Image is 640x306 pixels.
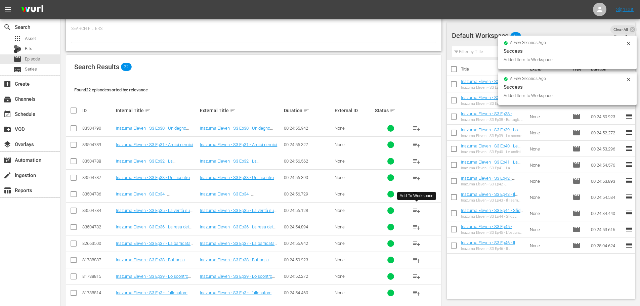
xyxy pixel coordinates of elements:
a: Inazuma Eleven - S3 Ep39 - Lo scontro finale. [PERSON_NAME] Dark!! [116,274,191,284]
span: reorder [625,144,633,152]
td: None [527,237,570,254]
div: 83504789 [82,142,114,147]
div: Success [504,47,631,55]
span: Search Results [74,63,119,71]
td: None [527,108,570,125]
p: Search Filters: [71,26,436,32]
button: playlist_add [409,203,425,219]
td: 00:24:53.616 [588,221,625,237]
a: Inazuma Eleven - S3 Ep32 - La determinazione di [PERSON_NAME]! [200,159,268,169]
td: None [527,221,570,237]
div: Inazuma Eleven - S3 Ep40 - Le undici regole del cuore [461,150,524,154]
span: Bits [25,45,32,52]
div: None [335,142,373,147]
span: Episode [572,145,581,153]
div: External Title [200,106,282,115]
div: 00:24:54.460 [284,290,332,295]
div: Inazuma Eleven - S3 Ep39 - Lo scontro finale. [PERSON_NAME] Dark!! [461,134,524,138]
div: 00:24:56.729 [284,191,332,196]
span: playlist_add [413,124,421,132]
span: playlist_add [413,256,421,264]
a: Inazuma Eleven - S3 Ep38 - Battaglia infuocata! [116,257,187,267]
div: Inazuma Eleven - S3 Ep38 - Battaglia infuocata! [461,118,524,122]
div: Inazuma Eleven - S3 Ep36 - La resa dei conti! [461,85,524,90]
span: Reports [3,186,11,194]
button: playlist_add [409,235,425,252]
div: 83504788 [82,159,114,164]
img: ans4CAIJ8jUAAAAAAAAAAAAAAAAAAAAAAAAgQb4GAAAAAAAAAAAAAAAAAAAAAAAAJMjXAAAAAAAAAAAAAAAAAAAAAAAAgAT5G... [16,2,48,17]
span: Asset [13,35,22,43]
span: playlist_add [413,141,421,149]
a: Inazuma Eleven - S3 Ep44 - Sfida contro Dark Star [461,208,523,218]
a: Inazuma Eleven - S3 Ep33 - Un incontro particolare [116,175,193,185]
div: 00:24:54.894 [284,224,332,229]
td: None [527,205,570,221]
span: reorder [625,161,633,169]
button: playlist_add [409,219,425,235]
a: Inazuma Eleven - S3 Ep38 - Battaglia infuocata! [200,257,271,267]
span: Found 22 episodes sorted by: relevance [74,87,148,92]
a: Inazuma Eleven - S3 Ep36 - La resa dei conti! [116,224,191,234]
span: reorder [625,241,633,249]
a: Inazuma Eleven - S3 Ep46 - Il complotto di Zoolan [461,240,518,250]
span: Episode [13,55,22,63]
span: playlist_add [413,239,421,248]
a: Inazuma Eleven - S3 Ep32 - La determinazione di [PERSON_NAME]! [116,159,184,169]
a: Inazuma Eleven - S3 Ep40 - Le undici regole del cuore [461,143,520,154]
span: Episode [572,113,581,121]
div: Inazuma Eleven - S3 Ep44 - Sfida contro Dark Star [461,214,524,219]
div: None [335,274,373,279]
div: None [335,290,373,295]
td: 00:24:50.923 [588,108,625,125]
div: Added Item to Workspace [504,56,624,63]
div: Inazuma Eleven - S3 Ep46 - Il complotto di Zoolan [461,247,524,251]
div: None [335,208,373,213]
span: Episode [572,225,581,233]
span: reorder [625,225,633,233]
span: reorder [625,128,633,136]
div: 83504787 [82,175,114,180]
div: 81738814 [82,290,114,295]
div: None [335,126,373,131]
div: Add To Workspace [400,193,433,199]
a: Inazuma Eleven - S3 Ep30 - Un degno avversario [200,126,273,136]
span: Ingestion [3,171,11,179]
div: None [335,159,373,164]
div: None [335,224,373,229]
div: 81738837 [82,257,114,262]
span: playlist_add [413,207,421,215]
span: playlist_add [413,289,421,297]
div: 83504782 [82,224,114,229]
span: sort [145,107,151,114]
a: Inazuma Eleven - S3 Ep3 - L'allenatore misterioso [116,290,190,300]
div: Duration [284,106,332,115]
span: Episode [572,209,581,217]
td: None [527,125,570,141]
span: playlist_add [413,223,421,231]
div: 00:24:50.923 [284,257,332,262]
span: 22 [121,63,132,71]
span: playlist_add [413,174,421,182]
span: Asset [25,35,36,42]
button: playlist_add [409,137,425,153]
span: Episode [572,177,581,185]
span: Series [13,65,22,74]
a: Inazuma Eleven - S3 Ep3 - L'allenatore misterioso [200,290,274,300]
span: Episode [572,129,581,137]
span: reorder [625,112,633,120]
span: VOD [3,125,11,133]
div: Inazuma Eleven - S3 Ep43 - Il Team Night Star [461,198,524,203]
button: playlist_add [409,252,425,268]
button: playlist_add [409,268,425,285]
span: Series [25,66,37,73]
div: External ID [335,108,373,113]
span: Episode [572,161,581,169]
td: 00:24:53.893 [588,173,625,189]
div: 83504784 [82,208,114,213]
div: Success [504,83,631,91]
td: 00:24:34.440 [588,205,625,221]
a: Inazuma Eleven - S3 Ep33 - Un incontro particolare [200,175,276,185]
span: sort [303,107,309,114]
td: 00:24:54.576 [588,157,625,173]
div: None [335,175,373,180]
